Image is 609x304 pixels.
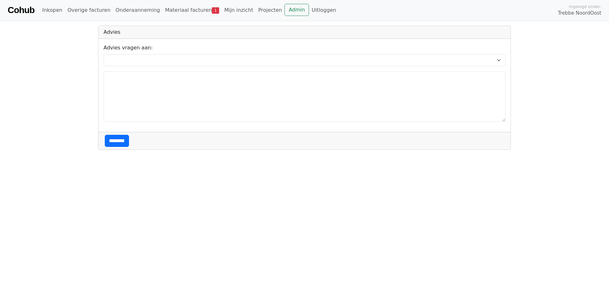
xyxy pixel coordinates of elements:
a: Cohub [8,3,34,18]
a: Onderaanneming [113,4,162,17]
a: Uitloggen [309,4,339,17]
span: Ingelogd onder: [569,4,601,10]
a: Projecten [256,4,285,17]
a: Mijn inzicht [222,4,256,17]
a: Admin [284,4,309,16]
a: Inkopen [39,4,65,17]
a: Materiaal facturen1 [162,4,222,17]
div: Advies [98,26,511,39]
label: Advies vragen aan: [104,44,153,52]
span: 1 [212,7,219,14]
span: Trebbe NoordOost [558,10,601,17]
a: Overige facturen [65,4,113,17]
